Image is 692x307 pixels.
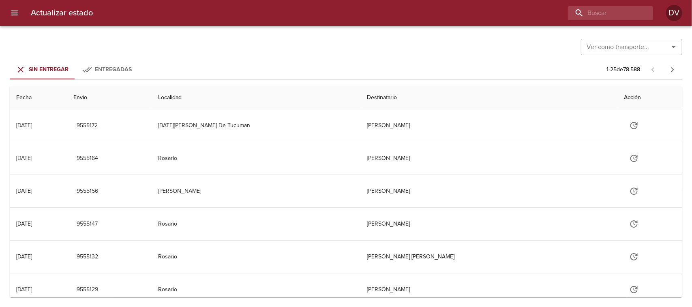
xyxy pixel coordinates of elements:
[73,151,101,166] button: 9555164
[668,41,679,53] button: Abrir
[77,285,98,295] span: 9555129
[16,220,32,227] div: [DATE]
[29,66,69,73] span: Sin Entregar
[16,188,32,194] div: [DATE]
[73,282,101,297] button: 9555129
[16,286,32,293] div: [DATE]
[77,153,98,164] span: 9555164
[152,109,360,142] td: [DATE][PERSON_NAME] De Tucuman
[73,184,101,199] button: 9555156
[77,186,98,196] span: 9555156
[73,217,101,232] button: 9555147
[152,273,360,306] td: Rosario
[152,86,360,109] th: Localidad
[152,208,360,240] td: Rosario
[361,273,618,306] td: [PERSON_NAME]
[16,122,32,129] div: [DATE]
[152,175,360,207] td: [PERSON_NAME]
[10,60,139,79] div: Tabs Envios
[361,208,618,240] td: [PERSON_NAME]
[624,286,644,292] span: Actualizar estado y agregar documentación
[624,187,644,194] span: Actualizar estado y agregar documentación
[643,65,663,73] span: Pagina anterior
[73,249,101,264] button: 9555132
[361,241,618,273] td: [PERSON_NAME] [PERSON_NAME]
[361,175,618,207] td: [PERSON_NAME]
[624,253,644,260] span: Actualizar estado y agregar documentación
[361,86,618,109] th: Destinatario
[606,66,640,74] p: 1 - 25 de 78.588
[10,86,67,109] th: Fecha
[361,109,618,142] td: [PERSON_NAME]
[16,253,32,260] div: [DATE]
[5,3,24,23] button: menu
[666,5,682,21] div: DV
[568,6,639,20] input: buscar
[16,155,32,162] div: [DATE]
[663,60,682,79] span: Pagina siguiente
[73,118,101,133] button: 9555172
[77,252,98,262] span: 9555132
[77,121,98,131] span: 9555172
[624,122,644,128] span: Actualizar estado y agregar documentación
[624,220,644,227] span: Actualizar estado y agregar documentación
[77,219,98,229] span: 9555147
[361,142,618,175] td: [PERSON_NAME]
[67,86,152,109] th: Envio
[152,241,360,273] td: Rosario
[31,6,93,19] h6: Actualizar estado
[95,66,132,73] span: Entregadas
[618,86,682,109] th: Acción
[624,154,644,161] span: Actualizar estado y agregar documentación
[152,142,360,175] td: Rosario
[666,5,682,21] div: Abrir información de usuario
